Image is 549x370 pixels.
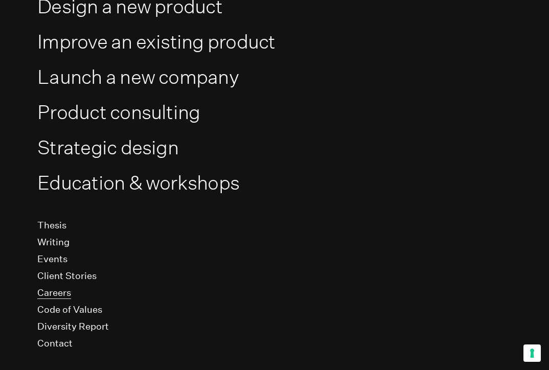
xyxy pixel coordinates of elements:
a: Contact [37,338,73,350]
a: Diversity Report [37,321,109,333]
button: Your consent preferences for tracking technologies [523,344,541,362]
a: Improve an existing product [37,30,275,54]
a: Education & workshops [37,171,239,195]
a: Strategic design [37,136,178,159]
a: Code of Values [37,304,102,316]
a: Writing [37,237,70,248]
a: Events [37,253,67,265]
a: Launch a new company [37,65,239,89]
a: Client Stories [37,270,97,282]
a: Careers [37,287,71,299]
a: Product consulting [37,101,200,124]
a: Thesis [37,220,66,232]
